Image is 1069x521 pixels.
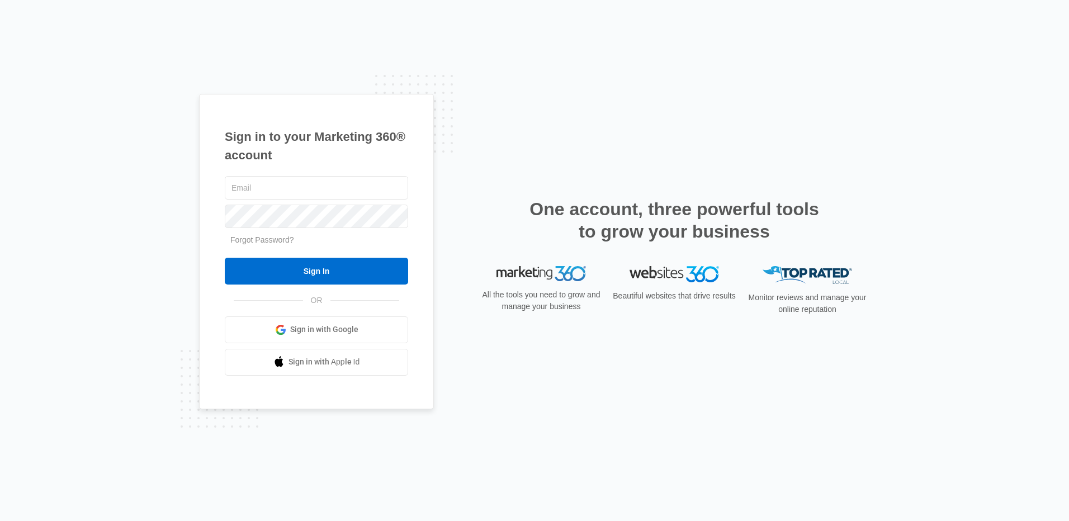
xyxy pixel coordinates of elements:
[745,292,870,315] p: Monitor reviews and manage your online reputation
[612,290,737,302] p: Beautiful websites that drive results
[288,356,360,368] span: Sign in with Apple Id
[763,266,852,285] img: Top Rated Local
[303,295,330,306] span: OR
[479,289,604,312] p: All the tools you need to grow and manage your business
[225,349,408,376] a: Sign in with Apple Id
[630,266,719,282] img: Websites 360
[230,235,294,244] a: Forgot Password?
[225,258,408,285] input: Sign In
[526,198,822,243] h2: One account, three powerful tools to grow your business
[290,324,358,335] span: Sign in with Google
[225,176,408,200] input: Email
[225,316,408,343] a: Sign in with Google
[225,127,408,164] h1: Sign in to your Marketing 360® account
[496,266,586,282] img: Marketing 360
